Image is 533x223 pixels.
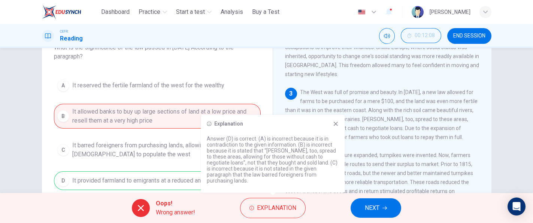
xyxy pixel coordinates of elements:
[430,7,470,16] div: [PERSON_NAME]
[357,9,366,15] img: en
[156,208,195,217] span: Wrong answer!
[42,4,81,19] img: ELTC logo
[379,28,395,44] div: Mute
[214,121,243,127] h6: Explanation
[139,7,160,16] span: Practice
[218,5,246,19] div: You need a license to access this content
[285,152,473,203] span: As road infrastructure expanded, turnpikes were invented. Now, farmers had more accessible routes...
[60,34,83,43] h1: Reading
[285,89,478,140] span: The West was full of promise and beauty. In [DATE], a new law allowed for farms to be purchased f...
[365,203,379,213] span: NEXT
[453,33,485,39] span: END SESSION
[257,203,296,213] span: Explanation
[60,29,68,34] span: CEFR
[285,88,297,100] div: 3
[508,198,526,216] div: Open Intercom Messenger
[54,43,261,61] span: What is the significance of the law passed in [DATE] According to the paragraph?
[221,7,243,16] span: Analysis
[401,28,441,44] div: Hide
[207,136,339,184] p: Answer (D) is correct. (A) is incorrect because it is in contradiction to the given information. ...
[176,7,205,16] span: Start a test
[156,199,195,208] span: Oops!
[415,33,435,39] span: 00:12:08
[101,7,130,16] span: Dashboard
[412,6,424,18] img: Profile picture
[252,7,279,16] span: Buy a Test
